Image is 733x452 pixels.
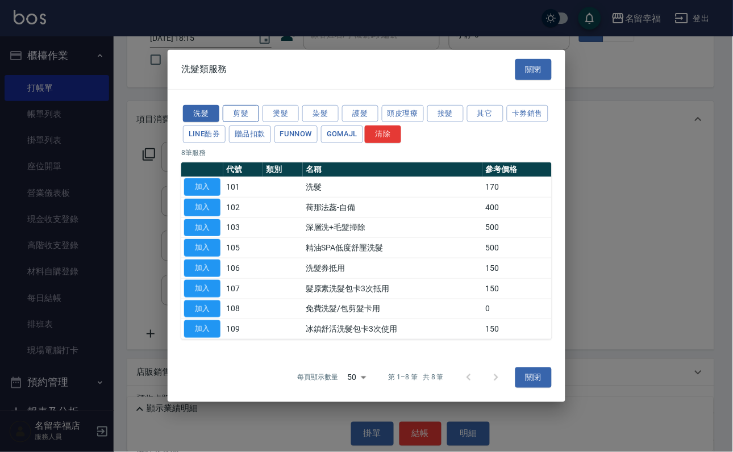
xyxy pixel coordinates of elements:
td: 105 [223,238,263,258]
td: 101 [223,177,263,197]
button: 加入 [184,199,220,216]
td: 冰鎮舒活洗髮包卡3次使用 [303,319,482,340]
p: 第 1–8 筆 共 8 筆 [389,373,444,383]
button: 關閉 [515,59,552,80]
button: 燙髮 [263,104,299,122]
td: 150 [482,319,552,340]
button: 加入 [184,280,220,298]
td: 洗髮券抵用 [303,258,482,278]
td: 免費洗髮/包剪髮卡用 [303,299,482,319]
p: 8 筆服務 [181,148,552,158]
th: 類別 [263,162,303,177]
button: 剪髮 [223,104,259,122]
button: 加入 [184,178,220,196]
button: 護髮 [342,104,378,122]
td: 深層洗+毛髮掃除 [303,217,482,238]
td: 103 [223,217,263,238]
button: 加入 [184,260,220,277]
button: 關閉 [515,367,552,388]
button: 卡券銷售 [507,104,549,122]
button: 其它 [467,104,503,122]
button: FUNNOW [274,125,318,143]
td: 109 [223,319,263,340]
th: 參考價格 [482,162,552,177]
th: 代號 [223,162,263,177]
td: 106 [223,258,263,278]
p: 每頁顯示數量 [298,373,339,383]
button: 清除 [365,125,401,143]
td: 髮原素洗髮包卡3次抵用 [303,278,482,299]
td: 0 [482,299,552,319]
button: 加入 [184,239,220,257]
button: 加入 [184,300,220,317]
button: LINE酷券 [183,125,226,143]
button: 染髮 [302,104,339,122]
td: 500 [482,238,552,258]
th: 名稱 [303,162,482,177]
td: 400 [482,197,552,217]
td: 150 [482,278,552,299]
span: 洗髮類服務 [181,64,227,75]
button: 洗髮 [183,104,219,122]
td: 荷那法蕊-自備 [303,197,482,217]
td: 150 [482,258,552,278]
td: 108 [223,299,263,319]
button: 接髮 [427,104,464,122]
td: 102 [223,197,263,217]
td: 精油SPA低度舒壓洗髮 [303,238,482,258]
td: 170 [482,177,552,197]
td: 107 [223,278,263,299]
button: GOMAJL [321,125,363,143]
button: 贈品扣款 [229,125,271,143]
div: 50 [343,362,370,393]
button: 加入 [184,219,220,236]
td: 500 [482,217,552,238]
button: 頭皮理療 [382,104,424,122]
button: 加入 [184,320,220,338]
td: 洗髮 [303,177,482,197]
